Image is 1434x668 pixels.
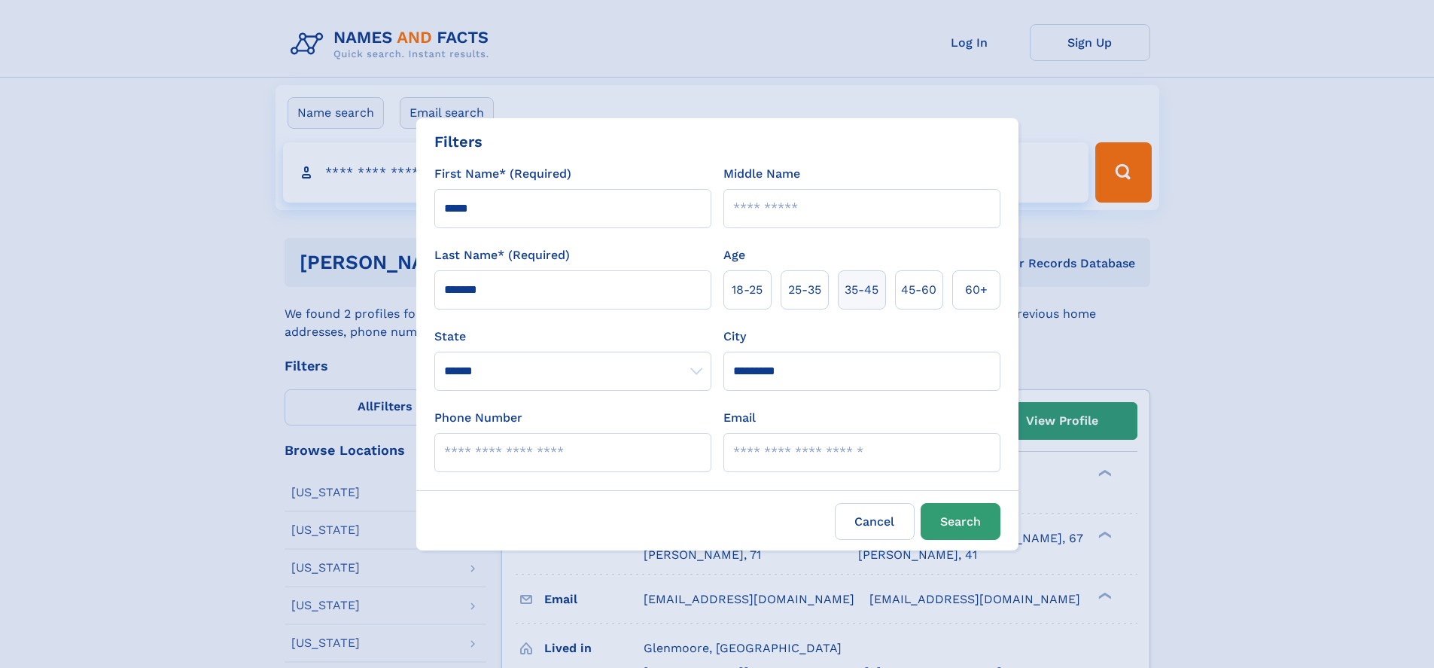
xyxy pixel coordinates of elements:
label: First Name* (Required) [434,165,571,183]
button: Search [921,503,1000,540]
span: 18‑25 [732,281,763,299]
span: 25‑35 [788,281,821,299]
label: Middle Name [723,165,800,183]
span: 45‑60 [901,281,936,299]
label: Email [723,409,756,427]
span: 35‑45 [845,281,878,299]
label: State [434,328,711,346]
label: Last Name* (Required) [434,246,570,264]
div: Filters [434,130,483,153]
label: Age [723,246,745,264]
label: Phone Number [434,409,522,427]
label: City [723,328,746,346]
span: 60+ [965,281,988,299]
label: Cancel [835,503,915,540]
